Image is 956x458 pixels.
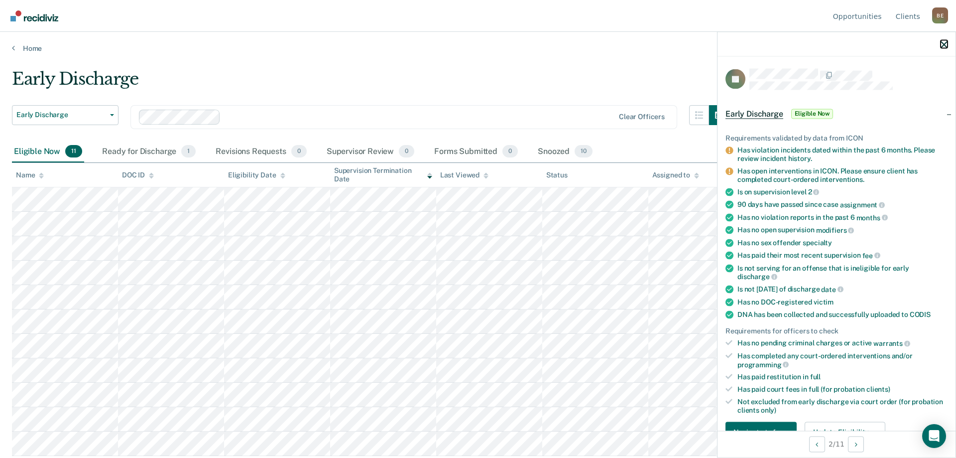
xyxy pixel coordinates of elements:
[840,200,885,208] span: assignment
[334,166,432,183] div: Supervision Termination Date
[325,141,417,163] div: Supervisor Review
[725,422,797,442] button: Navigate to form
[16,111,106,119] span: Early Discharge
[737,360,789,368] span: programming
[791,109,834,119] span: Eligible Now
[737,187,948,196] div: Is on supervision level
[12,141,84,163] div: Eligible Now
[866,385,890,393] span: clients)
[922,424,946,448] div: Open Intercom Messenger
[737,226,948,235] div: Has no open supervision
[805,422,885,442] button: Update Eligibility
[725,109,783,119] span: Early Discharge
[737,238,948,247] div: Has no sex offender
[619,113,665,121] div: Clear officers
[291,145,307,158] span: 0
[12,69,729,97] div: Early Discharge
[932,7,948,23] div: B E
[808,188,820,196] span: 2
[737,285,948,294] div: Is not [DATE] of discharge
[214,141,308,163] div: Revisions Requests
[737,397,948,414] div: Not excluded from early discharge via court order (for probation clients
[737,264,948,281] div: Is not serving for an offense that is ineligible for early
[848,436,864,452] button: Next Opportunity
[440,171,488,179] div: Last Viewed
[910,310,931,318] span: CODIS
[16,171,44,179] div: Name
[737,273,777,281] span: discharge
[100,141,198,163] div: Ready for Discharge
[761,406,776,414] span: only)
[862,251,880,259] span: fee
[816,226,854,234] span: modifiers
[502,145,518,158] span: 0
[575,145,593,158] span: 10
[737,298,948,306] div: Has no DOC-registered
[856,213,888,221] span: months
[737,339,948,348] div: Has no pending criminal charges or active
[809,436,825,452] button: Previous Opportunity
[12,44,944,53] a: Home
[737,200,948,209] div: 90 days have passed since case
[737,310,948,318] div: DNA has been collected and successfully uploaded to
[737,385,948,394] div: Has paid court fees in full (for probation
[737,166,948,183] div: Has open interventions in ICON. Please ensure client has completed court-ordered interventions.
[737,146,948,163] div: Has violation incidents dated within the past 6 months. Please review incident history.
[536,141,595,163] div: Snoozed
[803,238,832,246] span: specialty
[725,326,948,335] div: Requirements for officers to check
[725,422,801,442] a: Navigate to form link
[737,251,948,260] div: Has paid their most recent supervision
[652,171,699,179] div: Assigned to
[737,351,948,368] div: Has completed any court-ordered interventions and/or
[228,171,285,179] div: Eligibility Date
[737,213,948,222] div: Has no violation reports in the past 6
[873,339,910,347] span: warrants
[122,171,154,179] div: DOC ID
[821,285,843,293] span: date
[814,298,834,305] span: victim
[10,10,58,21] img: Recidiviz
[932,7,948,23] button: Profile dropdown button
[717,98,956,130] div: Early DischargeEligible Now
[181,145,196,158] span: 1
[65,145,82,158] span: 11
[810,373,821,381] span: full
[432,141,520,163] div: Forms Submitted
[737,373,948,381] div: Has paid restitution in
[546,171,568,179] div: Status
[717,431,956,457] div: 2 / 11
[725,134,948,142] div: Requirements validated by data from ICON
[399,145,414,158] span: 0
